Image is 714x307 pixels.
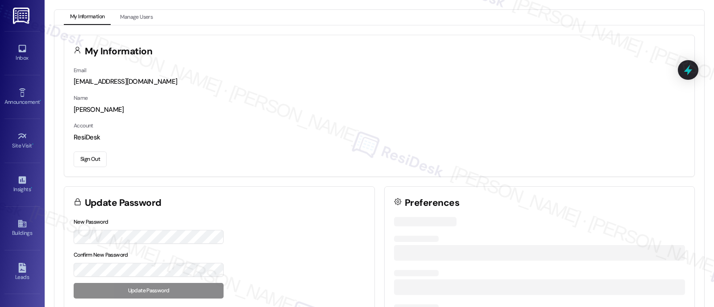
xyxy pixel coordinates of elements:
div: [EMAIL_ADDRESS][DOMAIN_NAME] [74,77,685,86]
h3: Update Password [85,198,162,208]
button: Manage Users [114,10,159,25]
span: • [31,185,32,191]
label: Confirm New Password [74,251,128,258]
label: Name [74,94,88,102]
h3: My Information [85,47,153,56]
button: Sign Out [74,151,107,167]
label: New Password [74,218,108,225]
a: Leads [4,260,40,284]
button: My Information [64,10,111,25]
span: • [32,141,33,147]
label: Email [74,67,86,74]
a: Insights • [4,172,40,196]
label: Account [74,122,93,129]
span: • [40,98,41,104]
a: Buildings [4,216,40,240]
h3: Preferences [405,198,459,208]
div: ResiDesk [74,133,685,142]
img: ResiDesk Logo [13,8,31,24]
div: [PERSON_NAME] [74,105,685,115]
a: Site Visit • [4,129,40,153]
a: Inbox [4,41,40,65]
